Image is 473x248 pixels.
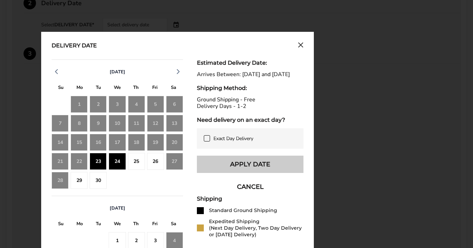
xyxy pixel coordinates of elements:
[89,83,108,94] div: T
[127,219,145,230] div: T
[164,219,183,230] div: S
[127,83,145,94] div: T
[197,71,303,78] div: Arrives Between: [DATE] and [DATE]
[70,83,89,94] div: M
[197,156,303,173] button: Apply Date
[164,83,183,94] div: S
[110,69,125,75] span: [DATE]
[209,207,277,214] div: Standard Ground Shipping
[145,83,164,94] div: F
[197,195,303,202] div: Shipping
[197,117,303,123] div: Need delivery on an exact day?
[197,85,303,91] div: Shipping Method:
[197,178,303,195] button: CANCEL
[298,42,303,50] button: Close calendar
[197,59,303,66] div: Estimated Delivery Date:
[89,219,108,230] div: T
[209,218,303,238] div: Expedited Shipping (Next Day Delivery, Two Day Delivery or [DATE] Delivery)
[70,219,89,230] div: M
[110,205,125,211] span: [DATE]
[213,135,253,142] span: Exact Day Delivery
[107,205,128,211] button: [DATE]
[145,219,164,230] div: F
[52,219,70,230] div: S
[107,69,128,75] button: [DATE]
[197,97,303,110] div: Ground Shipping - Free Delivery Days - 1-2
[108,219,127,230] div: W
[52,42,97,50] div: Delivery Date
[52,83,70,94] div: S
[108,83,127,94] div: W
